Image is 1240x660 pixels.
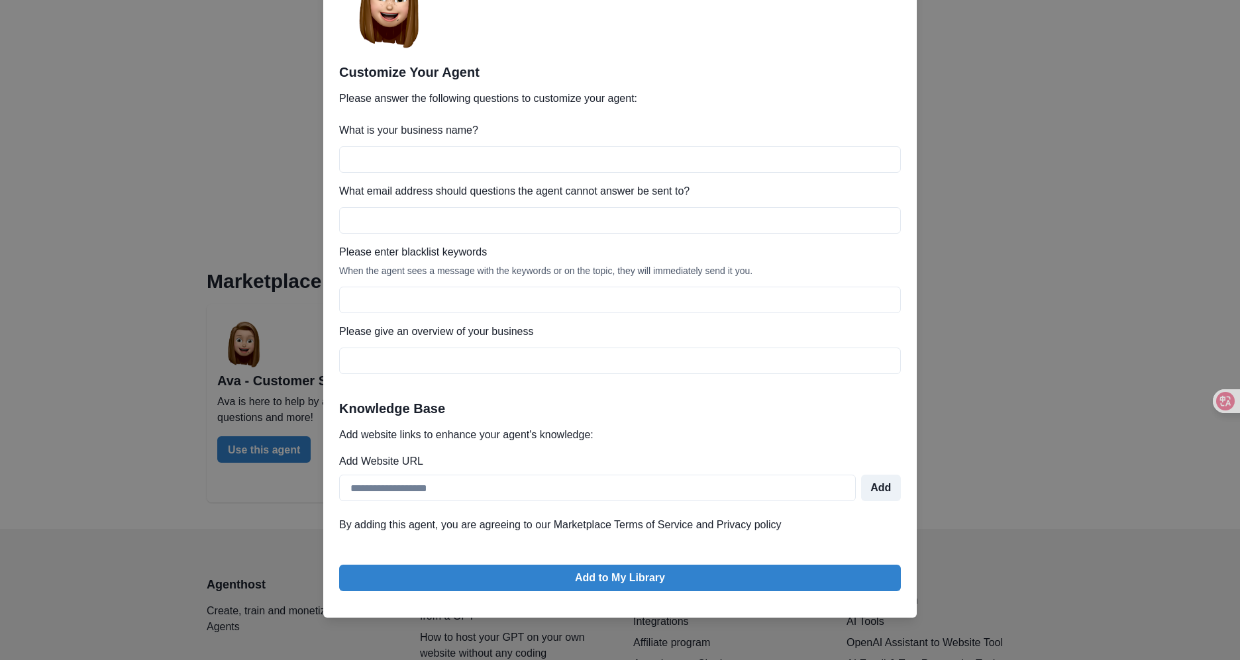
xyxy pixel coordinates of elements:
[339,91,901,107] p: Please answer the following questions to customize your agent:
[339,453,893,469] label: Add Website URL
[339,265,901,276] div: When the agent sees a message with the keywords or on the topic, they will immediately send it you.
[339,401,901,416] h2: Knowledge Base
[339,183,893,199] label: What email address should questions the agent cannot answer be sent to?
[339,244,893,260] label: Please enter blacklist keywords
[339,324,893,340] label: Please give an overview of your business
[339,565,901,591] button: Add to My Library
[339,427,901,443] p: Add website links to enhance your agent's knowledge:
[339,64,901,80] h2: Customize Your Agent
[861,475,901,501] button: Add
[339,517,901,533] p: By adding this agent, you are agreeing to our Marketplace Terms of Service and Privacy policy
[339,122,893,138] label: What is your business name?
